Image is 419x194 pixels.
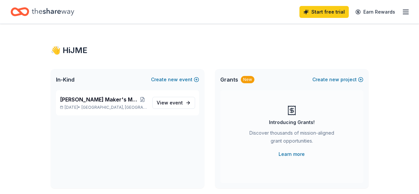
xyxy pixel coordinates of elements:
button: Createnewproject [312,76,363,84]
span: [PERSON_NAME] Maker's Market & Auction [60,96,138,103]
div: New [241,76,254,83]
p: [DATE] • [60,105,147,110]
span: Grants [220,76,238,84]
a: Home [11,4,74,20]
span: new [329,76,339,84]
div: Discover thousands of mission-aligned grant opportunities. [247,129,337,148]
span: [GEOGRAPHIC_DATA], [GEOGRAPHIC_DATA] [81,105,147,110]
div: 👋 Hi JME [51,45,369,56]
a: Learn more [279,150,305,158]
a: Start free trial [299,6,349,18]
span: new [168,76,178,84]
button: Createnewevent [151,76,199,84]
span: event [170,100,183,105]
div: Introducing Grants! [269,118,315,126]
span: In-Kind [56,76,75,84]
span: View [157,99,183,107]
a: Earn Rewards [351,6,399,18]
a: View event [152,97,195,109]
